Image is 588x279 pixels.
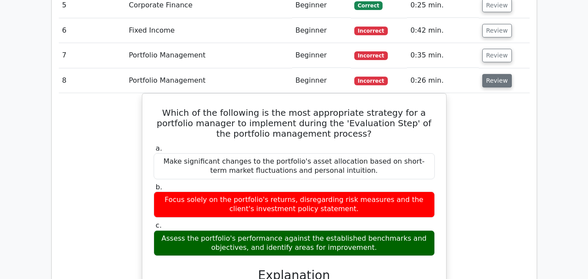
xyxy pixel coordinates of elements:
[482,24,512,37] button: Review
[59,18,125,43] td: 6
[125,68,292,93] td: Portfolio Management
[354,77,388,85] span: Incorrect
[156,144,162,152] span: a.
[482,74,512,87] button: Review
[354,51,388,60] span: Incorrect
[154,192,435,218] div: Focus solely on the portfolio's returns, disregarding risk measures and the client's investment p...
[354,1,383,10] span: Correct
[153,108,436,139] h5: Which of the following is the most appropriate strategy for a portfolio manager to implement duri...
[407,18,479,43] td: 0:42 min.
[125,43,292,68] td: Portfolio Management
[154,230,435,256] div: Assess the portfolio's performance against the established benchmarks and objectives, and identif...
[125,18,292,43] td: Fixed Income
[482,49,512,62] button: Review
[292,68,351,93] td: Beginner
[354,27,388,35] span: Incorrect
[156,183,162,191] span: b.
[407,43,479,68] td: 0:35 min.
[292,43,351,68] td: Beginner
[292,18,351,43] td: Beginner
[407,68,479,93] td: 0:26 min.
[59,43,125,68] td: 7
[154,153,435,179] div: Make significant changes to the portfolio's asset allocation based on short-term market fluctuati...
[156,221,162,229] span: c.
[59,68,125,93] td: 8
